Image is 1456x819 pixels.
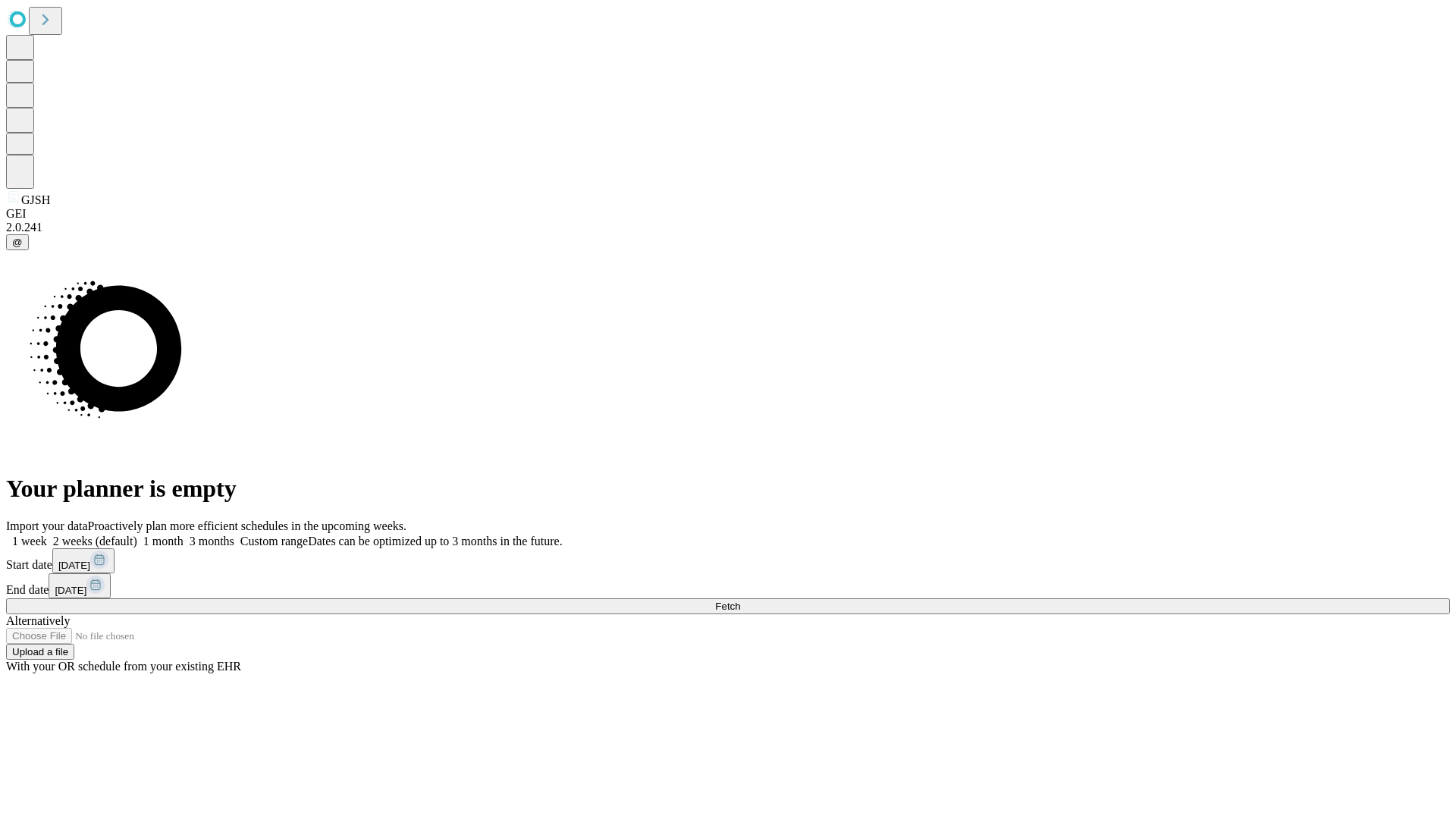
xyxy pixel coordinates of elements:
span: 3 months [190,535,234,548]
button: Fetch [6,598,1450,614]
span: 1 week [12,535,47,548]
button: Upload a file [6,644,74,660]
span: 1 month [143,535,184,548]
div: Start date [6,548,1450,573]
button: @ [6,234,29,250]
span: Proactively plan more efficient schedules in the upcoming weeks. [88,519,406,532]
button: [DATE] [52,548,115,573]
span: Custom range [240,535,308,548]
button: [DATE] [49,573,111,598]
span: [DATE] [55,585,86,596]
span: Dates can be optimized up to 3 months in the future. [308,535,562,548]
h1: Your planner is empty [6,475,1450,503]
div: GEI [6,207,1450,221]
span: With your OR schedule from your existing EHR [6,660,241,673]
div: End date [6,573,1450,598]
span: [DATE] [58,560,90,571]
span: Fetch [715,601,740,612]
span: Import your data [6,519,88,532]
div: 2.0.241 [6,221,1450,234]
span: @ [12,237,23,248]
span: 2 weeks (default) [53,535,137,548]
span: Alternatively [6,614,70,627]
span: GJSH [21,193,50,206]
